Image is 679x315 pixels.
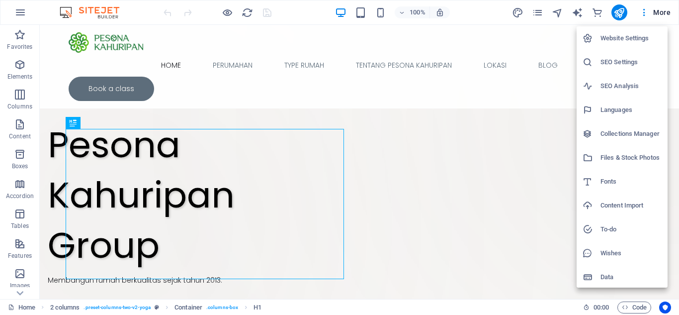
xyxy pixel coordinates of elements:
h6: SEO Analysis [600,80,662,92]
span: Add elements [22,78,71,92]
span: Paste clipboard [75,78,130,92]
h6: Data [600,271,662,283]
h6: Files & Stock Photos [600,152,662,164]
h6: Fonts [600,176,662,188]
h6: Collections Manager [600,128,662,140]
h6: Wishes [600,247,662,259]
h6: SEO Settings [600,56,662,68]
h6: To-do [600,223,662,235]
h6: Content Import [600,200,662,211]
h6: Languages [600,104,662,116]
h6: Website Settings [600,32,662,44]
